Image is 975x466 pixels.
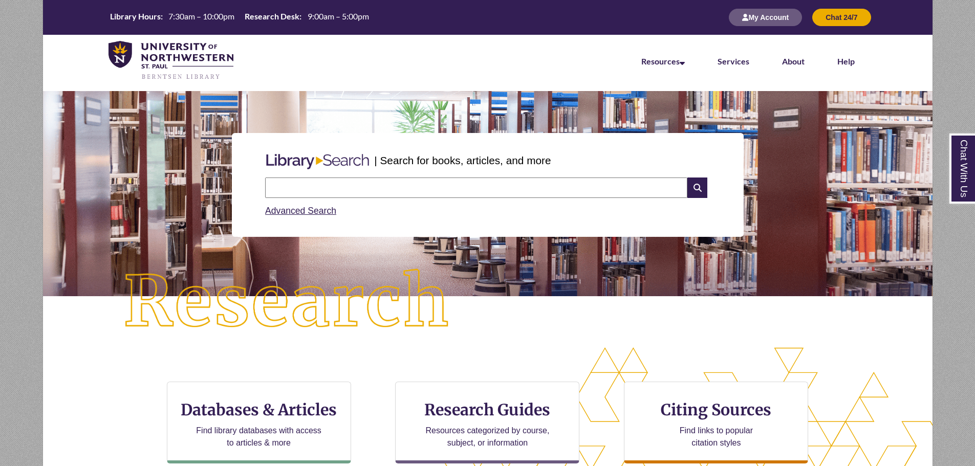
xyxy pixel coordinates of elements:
h3: Databases & Articles [176,400,342,419]
h3: Citing Sources [654,400,779,419]
button: Chat 24/7 [812,9,871,26]
img: Research [87,233,487,372]
p: | Search for books, articles, and more [374,152,551,168]
th: Library Hours: [106,11,164,22]
p: Find links to popular citation styles [666,425,766,449]
table: Hours Today [106,11,373,24]
i: Search [687,177,707,198]
p: Resources categorized by course, subject, or information [421,425,554,449]
img: UNWSP Library Logo [109,41,234,81]
a: Services [718,56,749,66]
a: Chat 24/7 [812,13,871,21]
a: Resources [641,56,685,66]
a: My Account [729,13,802,21]
p: Find library databases with access to articles & more [192,425,326,449]
span: 7:30am – 10:00pm [168,11,234,21]
img: Libary Search [261,150,374,173]
h3: Research Guides [404,400,571,419]
a: Advanced Search [265,206,336,216]
a: Research Guides Resources categorized by course, subject, or information [395,382,579,463]
button: My Account [729,9,802,26]
a: Databases & Articles Find library databases with access to articles & more [167,382,351,463]
a: About [782,56,805,66]
span: 9:00am – 5:00pm [308,11,369,21]
a: Help [837,56,855,66]
a: Citing Sources Find links to popular citation styles [624,382,808,463]
a: Hours Today [106,11,373,25]
th: Research Desk: [241,11,303,22]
